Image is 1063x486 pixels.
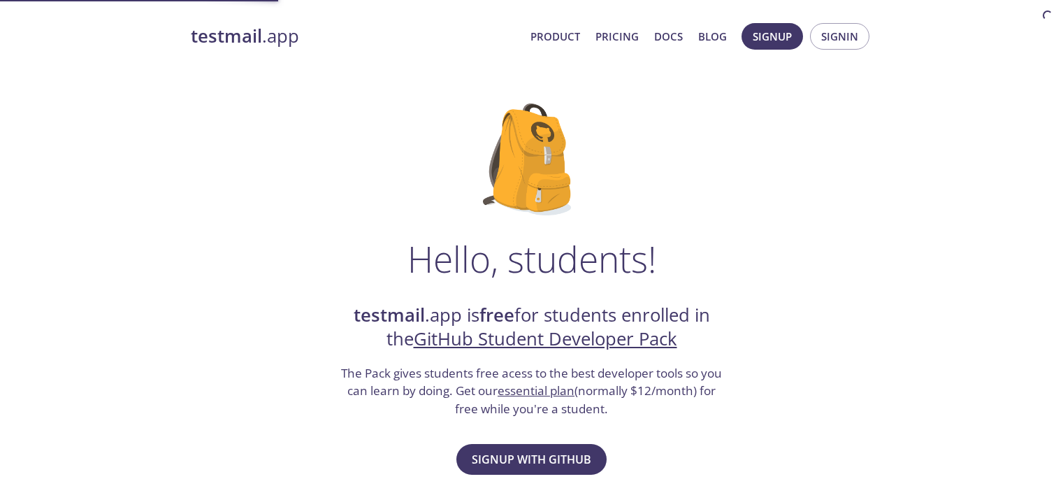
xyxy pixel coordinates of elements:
button: Signin [810,23,869,50]
h2: .app is for students enrolled in the [340,303,724,352]
a: Docs [654,27,683,45]
img: github-student-backpack.png [483,103,580,215]
h3: The Pack gives students free acess to the best developer tools so you can learn by doing. Get our... [340,364,724,418]
a: testmail.app [191,24,519,48]
span: Signup with GitHub [472,450,591,469]
a: GitHub Student Developer Pack [414,327,677,351]
strong: testmail [354,303,425,327]
button: Signup [742,23,803,50]
a: essential plan [498,383,574,399]
strong: testmail [191,24,262,48]
h1: Hello, students! [407,238,656,280]
a: Pricing [595,27,639,45]
a: Product [530,27,580,45]
span: Signin [821,27,858,45]
a: Blog [698,27,727,45]
strong: free [479,303,514,327]
button: Signup with GitHub [456,444,607,475]
span: Signup [753,27,792,45]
